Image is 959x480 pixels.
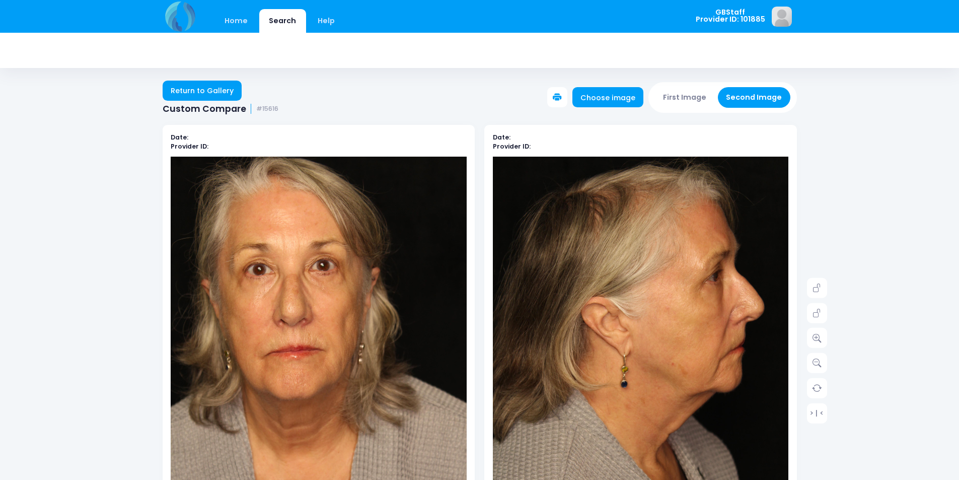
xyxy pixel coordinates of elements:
button: First Image [655,87,715,108]
span: GBStaff Provider ID: 101885 [696,9,765,23]
a: > | < [807,403,827,423]
b: Provider ID: [171,142,208,151]
b: Date: [171,133,188,142]
b: Provider ID: [493,142,531,151]
a: Search [259,9,306,33]
a: Help [308,9,344,33]
a: Choose image [572,87,644,107]
span: Custom Compare [163,104,246,114]
b: Date: [493,133,510,142]
small: #15616 [256,105,278,113]
button: Second Image [718,87,790,108]
a: Return to Gallery [163,81,242,101]
img: image [772,7,792,27]
a: Home [215,9,258,33]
